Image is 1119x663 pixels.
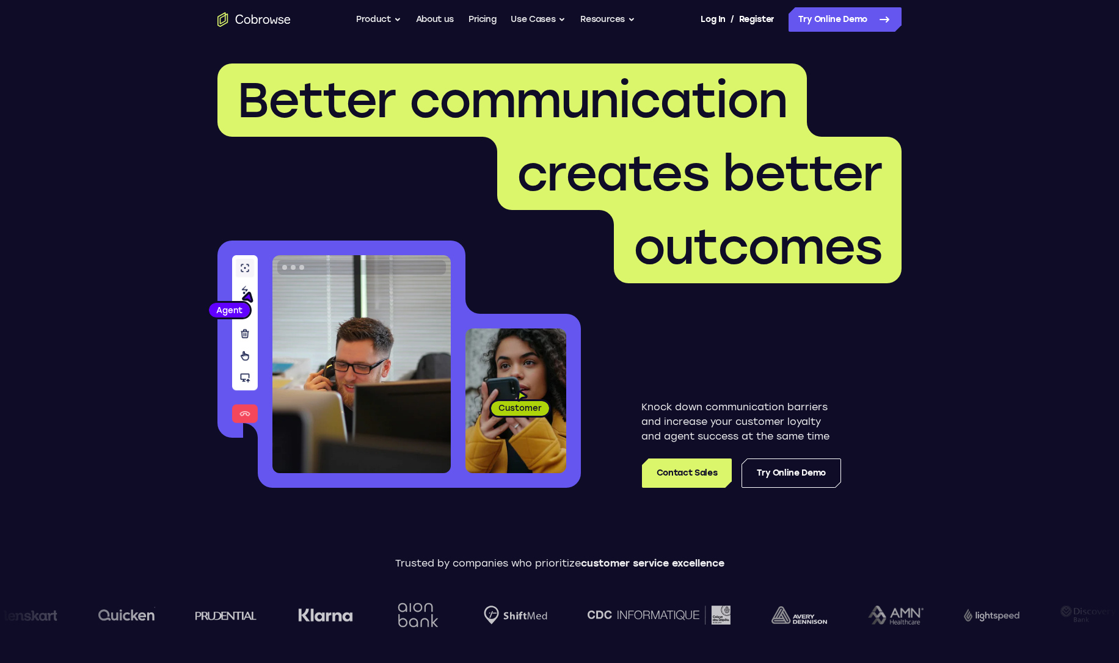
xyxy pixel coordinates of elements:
[789,7,902,32] a: Try Online Demo
[468,7,497,32] a: Pricing
[633,217,882,276] span: outcomes
[195,610,257,620] img: prudential
[580,7,635,32] button: Resources
[297,608,352,623] img: Klarna
[511,7,566,32] button: Use Cases
[739,7,775,32] a: Register
[701,7,725,32] a: Log In
[491,402,549,414] span: Customer
[483,606,547,625] img: Shiftmed
[217,12,291,27] a: Go to the home page
[641,400,841,444] p: Knock down communication barriers and increase your customer loyalty and agent success at the sam...
[232,255,258,423] img: A series of tools used in co-browsing sessions
[465,328,566,473] img: A customer holding their phone
[742,458,841,488] a: Try Online Demo
[356,7,401,32] button: Product
[237,71,787,129] span: Better communication
[587,606,730,625] img: CDC Informatique
[867,606,922,625] img: AMN Healthcare
[581,557,724,569] span: customer service excellence
[517,144,882,203] span: creates better
[642,458,732,488] a: Contact Sales
[209,304,250,316] span: Agent
[771,606,826,625] img: avery-dennison
[393,590,442,640] img: Aion Bank
[416,7,454,32] a: About us
[731,12,734,27] span: /
[272,255,451,473] img: A customer support agent talking on the phone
